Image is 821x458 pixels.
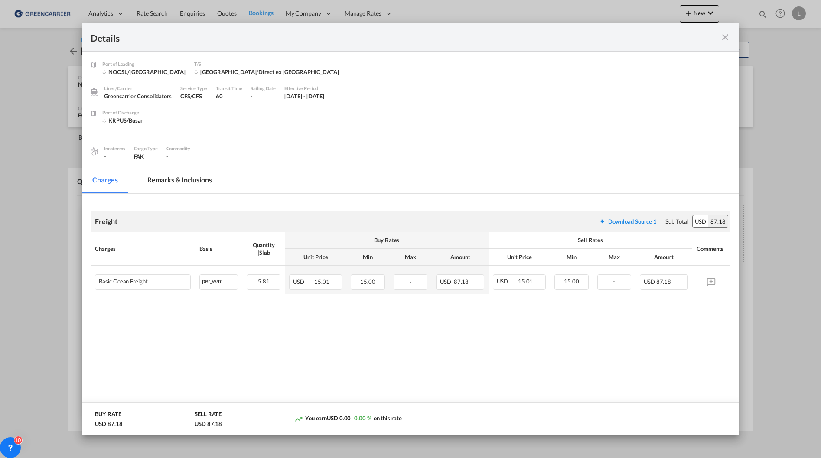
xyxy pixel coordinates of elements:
md-icon: icon-close fg-AAA8AD m-0 cursor [720,32,730,42]
div: Greencarrier Consolidators [104,92,171,100]
th: Comments [692,232,730,266]
div: Effective Period [284,84,324,92]
span: - [613,278,615,285]
div: Liner/Carrier [104,84,171,92]
span: 5.81 [258,278,270,285]
button: Download original source rate sheet [595,214,661,229]
md-tab-item: Charges [82,169,128,193]
div: BUY RATE [95,410,121,420]
div: USD 87.18 [195,420,222,428]
div: Details [91,32,666,42]
md-pagination-wrapper: Use the left and right arrow keys to navigate between tabs [82,169,231,193]
div: FAK [134,153,158,160]
div: Port of Loading [102,60,186,68]
div: - [104,153,125,160]
span: 0.00 % [354,415,371,422]
div: Port of Discharge [102,109,172,117]
div: Download original source rate sheet [595,218,661,225]
div: - [251,92,276,100]
body: Editor, editor8 [9,9,198,18]
span: 87.18 [454,278,469,285]
th: Max [389,249,432,266]
div: T/S [194,60,339,68]
th: Min [550,249,593,266]
div: Freight [95,217,117,226]
span: USD [293,278,313,285]
span: 15.00 [564,278,579,285]
span: - [410,278,412,285]
div: Buy Rates [289,236,484,244]
th: Amount [635,249,692,266]
th: Unit Price [489,249,550,266]
div: Download Source 1 [608,218,657,225]
div: Download original source rate sheet [599,218,657,225]
div: Commodity [166,145,190,153]
div: Cargo Type [134,145,158,153]
div: SELL RATE [195,410,222,420]
div: 1 Aug 2025 - 31 Aug 2025 [284,92,324,100]
div: NOOSL/Oslo [102,68,186,76]
div: Sell Rates [493,236,688,244]
span: USD 0.00 [327,415,351,422]
div: USD [693,215,708,227]
span: CFS/CFS [180,93,202,100]
span: USD [497,278,517,285]
th: Unit Price [285,249,346,266]
div: Quantity | Slab [247,241,280,257]
div: Charges [95,245,190,253]
md-tab-item: Remarks & Inclusions [137,169,222,193]
md-icon: icon-trending-up [294,415,303,423]
span: USD [440,278,453,285]
div: Hamburg/Direct ex Hamburg [194,68,339,76]
span: 15.01 [314,278,329,285]
div: Basic Ocean Freight [99,278,147,285]
div: Basis [199,245,238,253]
div: You earn on this rate [294,414,402,423]
div: 87.18 [708,215,728,227]
img: cargo.png [89,146,99,156]
div: per_w/m [200,275,238,286]
span: - [166,153,169,160]
div: Transit Time [216,84,242,92]
div: KRPUS/Busan [102,117,172,124]
div: Sub Total [665,218,688,225]
div: Service Type [180,84,207,92]
span: USD [644,278,655,285]
span: 87.18 [656,278,671,285]
span: 15.00 [360,278,375,285]
div: Sailing Date [251,84,276,92]
div: Incoterms [104,145,125,153]
th: Max [593,249,635,266]
span: 15.01 [518,278,533,285]
th: Min [346,249,389,266]
div: 60 [216,92,242,100]
md-dialog: Port of Loading ... [82,23,739,435]
md-icon: icon-download [599,218,606,225]
div: USD 87.18 [95,420,122,428]
th: Amount [432,249,489,266]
